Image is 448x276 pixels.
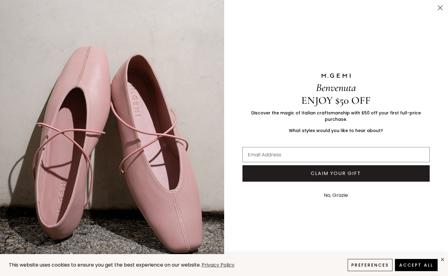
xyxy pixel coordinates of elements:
[395,259,438,271] button: Accept All
[242,165,430,182] button: CLAIM YOUR GIFT
[440,257,445,262] div: close
[201,261,235,269] a: Privacy Policy (opens in a new tab)
[9,261,201,268] span: This website uses cookies to ensure you get the best experience on our website.
[321,188,351,203] button: No, Grazie
[348,259,392,271] button: Preferences
[321,73,351,79] img: M.GEMI
[251,110,421,122] span: Discover the magic of Italian craftsmanship with $50 off your first full-price purchase.
[316,81,356,94] span: Benvenuta
[435,2,446,13] button: Close dialog
[242,147,430,162] input: Email Address
[301,94,371,107] span: ENJOY $50 OFF
[289,128,383,134] span: What styles would you like to hear about?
